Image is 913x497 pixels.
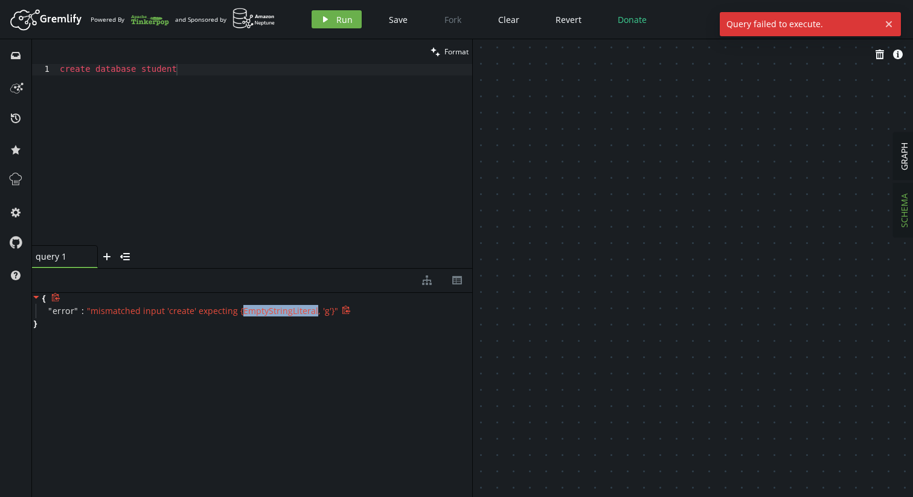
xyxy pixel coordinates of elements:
span: Revert [556,14,581,25]
button: Save [380,10,417,28]
div: Powered By [91,9,169,30]
span: Run [336,14,353,25]
span: } [32,318,37,329]
span: Query failed to execute. [720,12,880,36]
button: Fork [435,10,471,28]
span: " mismatched input 'create' expecting {EmptyStringLiteral, 'g'} " [87,305,338,316]
div: and Sponsored by [175,8,275,31]
button: Revert [546,10,591,28]
span: GRAPH [899,143,910,170]
span: error [53,306,75,316]
button: Donate [609,10,656,28]
img: AWS Neptune [232,8,275,29]
button: Run [312,10,362,28]
button: Sign In [864,10,904,28]
button: Format [427,39,472,64]
div: 1 [32,64,57,75]
span: : [82,306,84,316]
span: query 1 [36,251,84,262]
span: " [48,305,53,316]
span: SCHEMA [899,193,910,228]
span: Save [389,14,408,25]
button: Clear [489,10,528,28]
span: Fork [444,14,461,25]
span: Format [444,46,469,57]
span: { [42,293,45,304]
span: " [74,305,78,316]
span: Clear [498,14,519,25]
span: Donate [618,14,647,25]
